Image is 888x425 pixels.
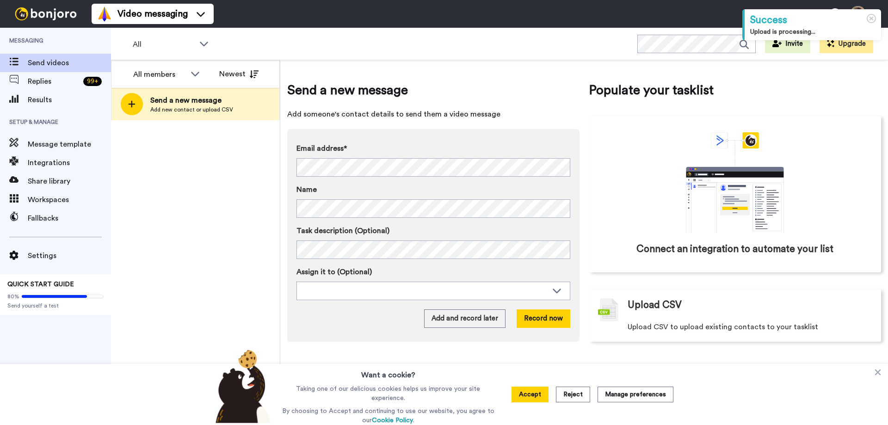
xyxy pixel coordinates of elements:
span: 80% [7,293,19,300]
span: Share library [28,176,111,187]
button: Upgrade [820,35,873,53]
span: Results [28,94,111,105]
p: By choosing to Accept and continuing to use our website, you agree to our . [280,407,497,425]
span: Send yourself a test [7,302,104,309]
button: Newest [212,65,265,83]
img: bj-logo-header-white.svg [11,7,80,20]
span: Add someone's contact details to send them a video message [287,109,580,120]
div: Upload is processing... [750,27,876,37]
span: Message template [28,139,111,150]
img: bear-with-cookie.png [207,349,276,423]
span: All [133,39,195,50]
span: Video messaging [117,7,188,20]
label: Email address* [296,143,570,154]
img: vm-color.svg [97,6,112,21]
a: Cookie Policy [372,417,413,424]
span: QUICK START GUIDE [7,281,74,288]
span: Integrations [28,157,111,168]
span: Name [296,184,317,195]
button: Record now [517,309,570,328]
h3: Want a cookie? [361,364,415,381]
button: Invite [765,35,810,53]
span: Send a new message [150,95,233,106]
span: Fallbacks [28,213,111,224]
span: Replies [28,76,80,87]
button: Add and record later [424,309,506,328]
img: csv-grey.png [598,298,618,321]
span: Connect an integration to automate your list [636,242,833,256]
p: Taking one of our delicious cookies helps us improve your site experience. [280,384,497,403]
label: Task description (Optional) [296,225,570,236]
div: Success [750,13,876,27]
div: 99 + [83,77,102,86]
span: Add new contact or upload CSV [150,106,233,113]
button: Manage preferences [598,387,673,402]
span: Workspaces [28,194,111,205]
button: Reject [556,387,590,402]
span: Upload CSV [628,298,682,312]
label: Assign it to (Optional) [296,266,570,277]
span: Populate your tasklist [589,81,881,99]
div: animation [666,132,804,233]
span: Settings [28,250,111,261]
div: All members [133,69,186,80]
span: Upload CSV to upload existing contacts to your tasklist [628,321,818,333]
span: Send a new message [287,81,580,99]
span: Send videos [28,57,111,68]
button: Accept [512,387,549,402]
